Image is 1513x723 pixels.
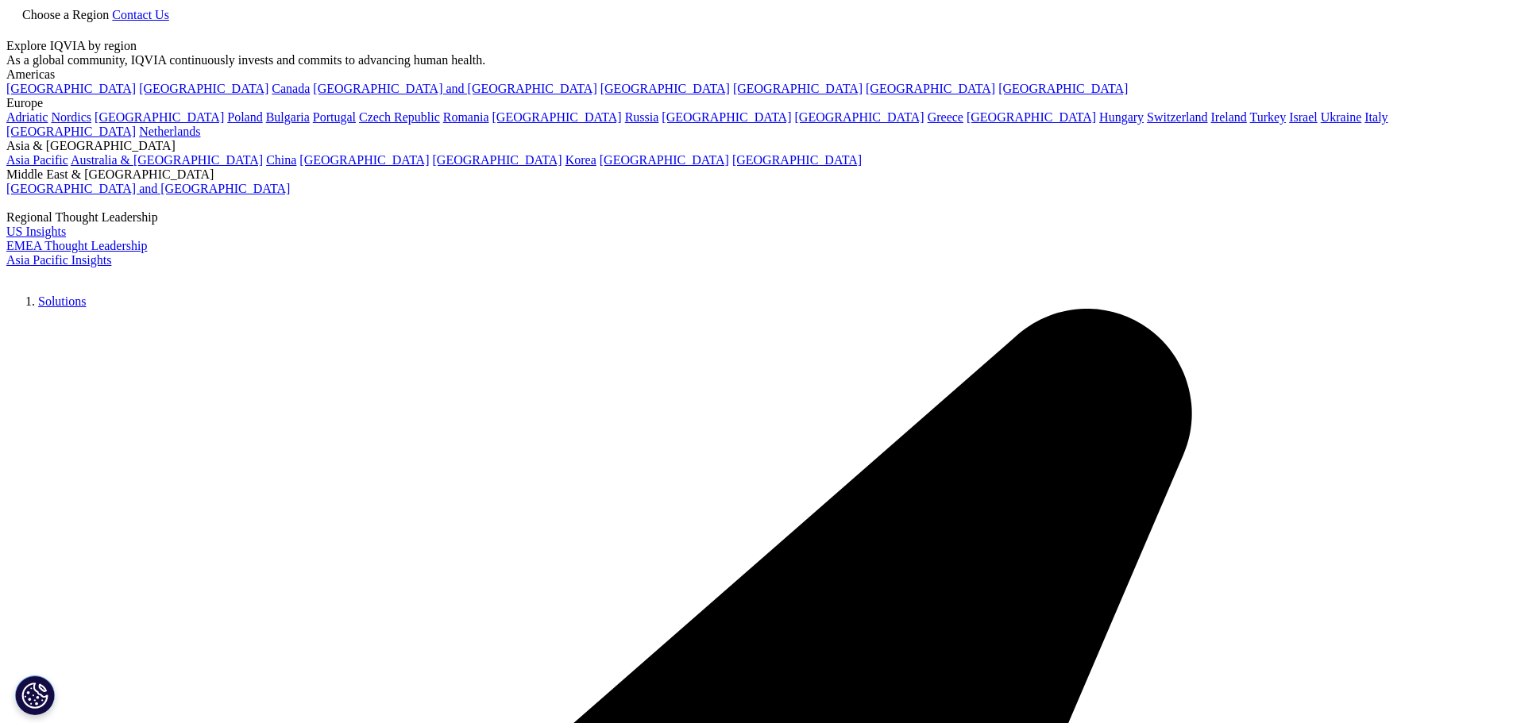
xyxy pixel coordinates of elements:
a: Netherlands [139,125,200,138]
a: Canada [272,82,310,95]
a: [GEOGRAPHIC_DATA] [866,82,995,95]
div: Regional Thought Leadership [6,210,1507,225]
a: [GEOGRAPHIC_DATA] [95,110,224,124]
a: [GEOGRAPHIC_DATA] [433,153,562,167]
a: [GEOGRAPHIC_DATA] [733,82,863,95]
a: Ukraine [1321,110,1362,124]
a: [GEOGRAPHIC_DATA] [299,153,429,167]
a: [GEOGRAPHIC_DATA] and [GEOGRAPHIC_DATA] [6,182,290,195]
a: Nordics [51,110,91,124]
div: Middle East & [GEOGRAPHIC_DATA] [6,167,1507,182]
a: Portugal [313,110,356,124]
a: Russia [625,110,659,124]
a: Bulgaria [266,110,310,124]
a: [GEOGRAPHIC_DATA] [732,153,862,167]
a: Hungary [1099,110,1144,124]
a: Ireland [1211,110,1247,124]
a: Solutions [38,294,86,308]
a: Romania [443,110,489,124]
a: Korea [565,153,596,167]
a: Czech Republic [359,110,440,124]
a: Asia Pacific Insights [6,253,111,267]
a: [GEOGRAPHIC_DATA] [795,110,924,124]
div: Explore IQVIA by region [6,39,1507,53]
div: Americas [6,67,1507,82]
a: [GEOGRAPHIC_DATA] [600,153,729,167]
a: [GEOGRAPHIC_DATA] [6,125,136,138]
a: EMEA Thought Leadership [6,239,147,252]
a: [GEOGRAPHIC_DATA] [662,110,791,124]
a: [GEOGRAPHIC_DATA] [492,110,622,124]
div: Asia & [GEOGRAPHIC_DATA] [6,139,1507,153]
a: Switzerland [1147,110,1207,124]
a: Adriatic [6,110,48,124]
a: Turkey [1250,110,1287,124]
div: As a global community, IQVIA continuously invests and commits to advancing human health. [6,53,1507,67]
a: Greece [928,110,963,124]
a: [GEOGRAPHIC_DATA] [139,82,268,95]
div: Europe [6,96,1507,110]
a: China [266,153,296,167]
a: [GEOGRAPHIC_DATA] [600,82,730,95]
a: Australia & [GEOGRAPHIC_DATA] [71,153,263,167]
button: Cookies Settings [15,675,55,715]
a: Contact Us [112,8,169,21]
a: Poland [227,110,262,124]
a: Italy [1364,110,1388,124]
a: [GEOGRAPHIC_DATA] and [GEOGRAPHIC_DATA] [313,82,596,95]
a: [GEOGRAPHIC_DATA] [6,82,136,95]
a: US Insights [6,225,66,238]
a: [GEOGRAPHIC_DATA] [998,82,1128,95]
a: Asia Pacific [6,153,68,167]
a: Israel [1289,110,1318,124]
span: Choose a Region [22,8,109,21]
a: [GEOGRAPHIC_DATA] [967,110,1096,124]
